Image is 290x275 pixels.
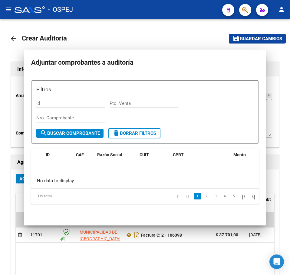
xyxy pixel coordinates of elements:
[173,152,184,157] span: CPBT
[76,152,84,157] span: CAE
[211,191,220,201] li: page 3
[113,129,120,137] mat-icon: delete
[230,193,237,199] a: 5
[202,191,211,201] li: page 2
[31,57,259,68] h2: Adjuntar comprobantes a auditoría
[48,3,73,16] span: - OSPEJ
[221,193,228,199] a: 4
[229,191,238,201] li: page 5
[137,148,170,168] datatable-header-cell: CUIT
[16,92,93,99] p: Area *
[239,193,248,199] a: go to next page
[174,193,182,199] a: go to first page
[22,34,67,42] span: Crear Auditoria
[183,193,192,199] a: go to previous page
[220,191,229,201] li: page 4
[30,232,42,237] span: 11701
[249,193,258,199] a: go to last page
[40,131,100,136] span: Buscar Comprobante
[19,176,75,182] span: Agregar Comprobante
[140,152,149,157] span: CUIT
[5,6,12,13] mat-icon: menu
[170,148,231,168] datatable-header-cell: CPBT
[108,128,160,138] button: Borrar Filtros
[36,129,104,138] button: Buscar Comprobante
[113,131,156,136] span: Borrar Filtros
[240,36,282,42] span: Guardar cambios
[141,233,182,238] strong: Factura C: 2 - 106398
[231,148,273,168] datatable-header-cell: Monto
[194,193,201,199] a: 1
[97,152,122,157] span: Razón Social
[17,157,273,167] h1: Agregar comprobantes a auditoría
[31,189,77,204] div: 339 total
[17,64,273,74] h1: Información del área
[269,254,284,269] div: Open Intercom Messenger
[80,230,120,248] span: MUNICIPALIDAD DE [GEOGRAPHIC_DATA][PERSON_NAME]
[249,232,262,237] span: [DATE]
[74,148,95,168] datatable-header-cell: CAE
[212,193,219,199] a: 3
[16,130,93,136] p: Comentario
[203,193,210,199] a: 2
[36,86,254,93] h3: Filtros
[216,232,238,237] strong: $ 37.701,00
[46,152,50,157] span: ID
[40,129,47,137] mat-icon: search
[133,230,141,240] i: Descargar documento
[193,191,202,201] li: page 1
[43,148,74,168] datatable-header-cell: ID
[278,6,285,13] mat-icon: person
[233,152,246,157] span: Monto
[95,148,137,168] datatable-header-cell: Razón Social
[31,173,254,188] div: No data to display
[232,35,240,42] mat-icon: save
[10,35,17,42] mat-icon: arrow_back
